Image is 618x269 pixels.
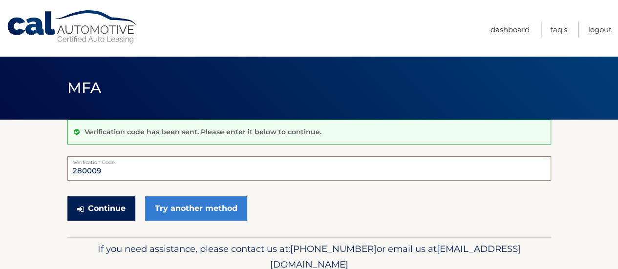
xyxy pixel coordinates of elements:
a: Dashboard [490,21,530,38]
a: Try another method [145,196,247,221]
input: Verification Code [67,156,551,181]
button: Continue [67,196,135,221]
a: Cal Automotive [6,10,138,44]
p: Verification code has been sent. Please enter it below to continue. [85,127,321,136]
label: Verification Code [67,156,551,164]
a: FAQ's [551,21,567,38]
a: Logout [588,21,612,38]
span: MFA [67,79,102,97]
span: [PHONE_NUMBER] [290,243,377,254]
